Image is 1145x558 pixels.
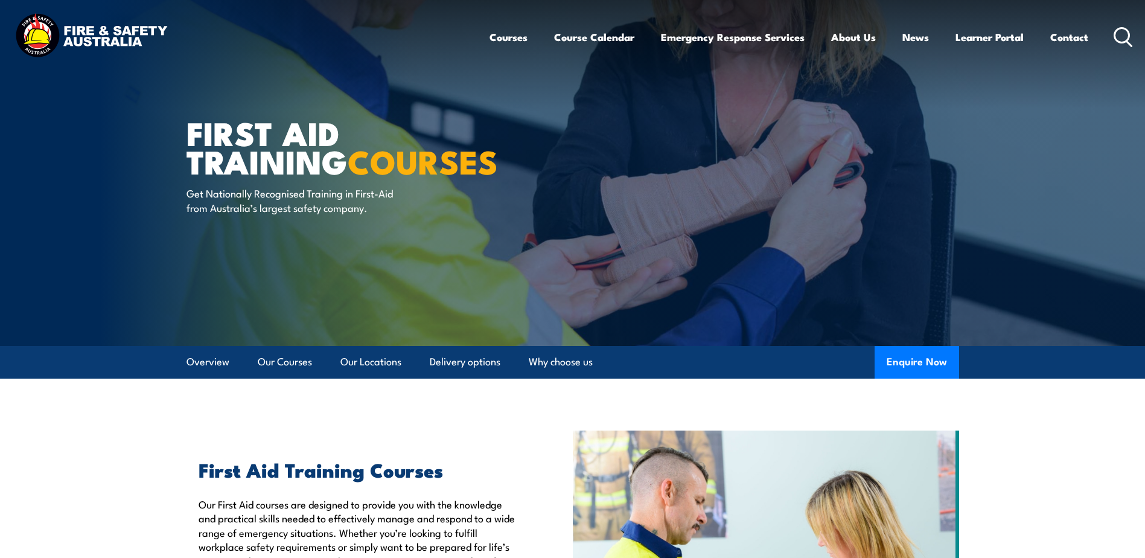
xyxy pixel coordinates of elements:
[661,21,805,53] a: Emergency Response Services
[348,135,498,185] strong: COURSES
[875,346,959,379] button: Enquire Now
[187,346,229,378] a: Overview
[955,21,1024,53] a: Learner Portal
[258,346,312,378] a: Our Courses
[1050,21,1088,53] a: Contact
[902,21,929,53] a: News
[199,461,517,478] h2: First Aid Training Courses
[554,21,634,53] a: Course Calendar
[340,346,401,378] a: Our Locations
[490,21,528,53] a: Courses
[831,21,876,53] a: About Us
[187,186,407,214] p: Get Nationally Recognised Training in First-Aid from Australia’s largest safety company.
[430,346,500,378] a: Delivery options
[187,118,485,175] h1: First Aid Training
[529,346,593,378] a: Why choose us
